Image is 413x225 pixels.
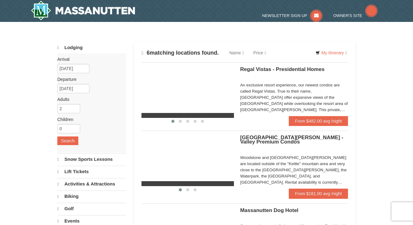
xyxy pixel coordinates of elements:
[57,116,121,123] label: Children
[57,203,126,215] a: Golf
[240,207,298,213] span: Massanutten Dog Hotel
[225,47,248,59] a: Name
[57,42,126,53] a: Lodging
[289,116,348,126] a: From $482.00 avg /night
[57,96,121,102] label: Adults
[57,136,78,145] button: Search
[262,13,307,18] span: Newsletter Sign Up
[57,153,126,165] a: Snow Sports Lessons
[262,13,323,18] a: Newsletter Sign Up
[333,13,378,18] a: Owner's Site
[240,82,348,113] div: An exclusive resort experience, our newest condos are called Regal Vistas. True to their name, [G...
[249,47,271,59] a: Price
[57,166,126,177] a: Lift Tickets
[57,76,121,82] label: Departure
[312,48,351,57] a: My Itinerary
[31,1,135,20] img: Massanutten Resort Logo
[31,1,135,20] a: Massanutten Resort
[57,178,126,190] a: Activities & Attractions
[57,56,121,62] label: Arrival
[289,189,348,198] a: From $181.00 avg /night
[240,155,348,185] div: Woodstone and [GEOGRAPHIC_DATA][PERSON_NAME] are located outside of the "Kettle" mountain area an...
[333,13,362,18] span: Owner's Site
[240,135,343,145] span: [GEOGRAPHIC_DATA][PERSON_NAME] - Valley Premium Condos
[57,190,126,202] a: Biking
[240,66,325,72] span: Regal Vistas - Presidential Homes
